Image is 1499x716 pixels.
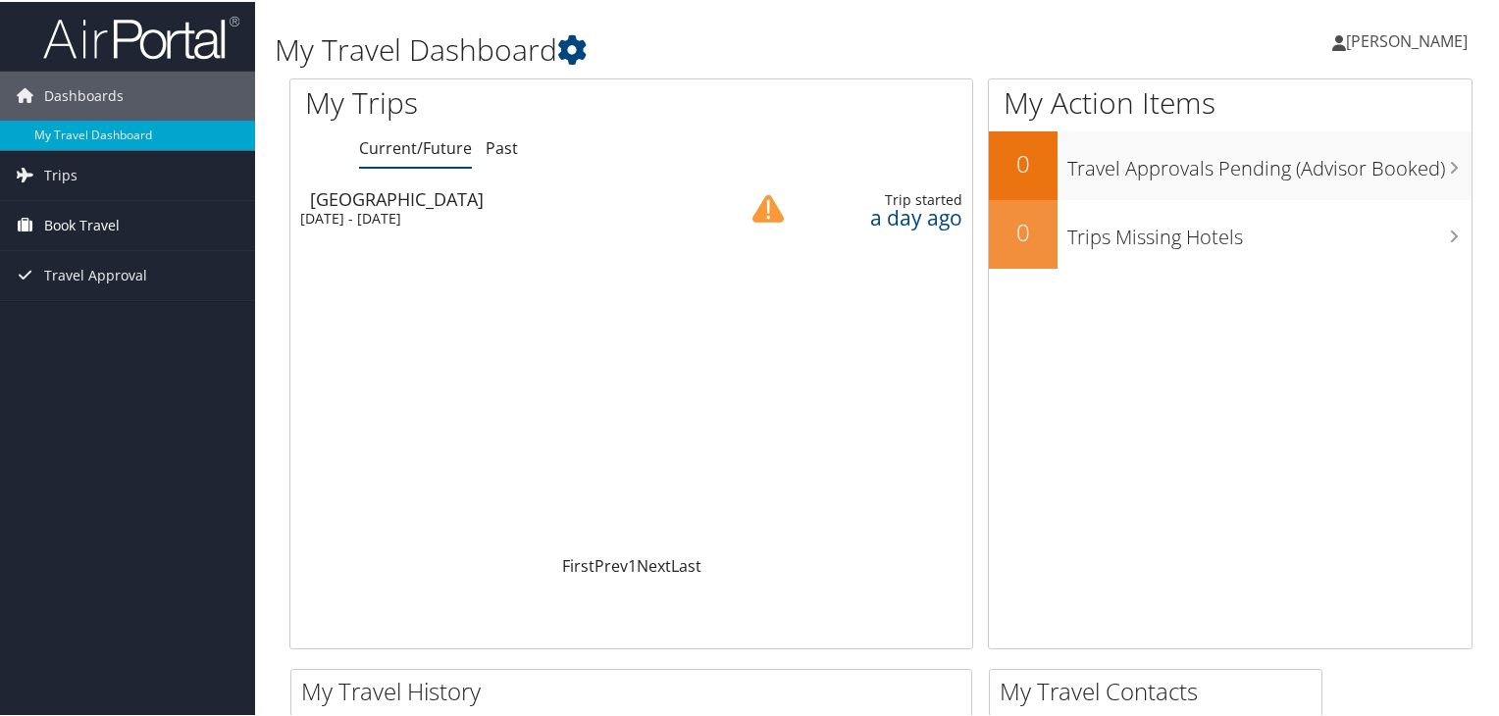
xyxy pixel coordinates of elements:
[301,673,971,706] h2: My Travel History
[275,27,1083,69] h1: My Travel Dashboard
[486,135,518,157] a: Past
[359,135,472,157] a: Current/Future
[594,553,628,575] a: Prev
[752,191,784,223] img: alert-flat-solid-caution.png
[989,80,1472,122] h1: My Action Items
[44,249,147,298] span: Travel Approval
[43,13,239,59] img: airportal-logo.png
[310,188,717,206] div: [GEOGRAPHIC_DATA]
[808,189,963,207] div: Trip started
[1332,10,1487,69] a: [PERSON_NAME]
[1346,28,1468,50] span: [PERSON_NAME]
[989,145,1058,179] h2: 0
[989,214,1058,247] h2: 0
[562,553,594,575] a: First
[305,80,674,122] h1: My Trips
[44,149,78,198] span: Trips
[1067,143,1472,180] h3: Travel Approvals Pending (Advisor Booked)
[637,553,671,575] a: Next
[628,553,637,575] a: 1
[671,553,701,575] a: Last
[44,199,120,248] span: Book Travel
[989,129,1472,198] a: 0Travel Approvals Pending (Advisor Booked)
[808,207,963,225] div: a day ago
[1000,673,1321,706] h2: My Travel Contacts
[300,208,707,226] div: [DATE] - [DATE]
[1067,212,1472,249] h3: Trips Missing Hotels
[989,198,1472,267] a: 0Trips Missing Hotels
[44,70,124,119] span: Dashboards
